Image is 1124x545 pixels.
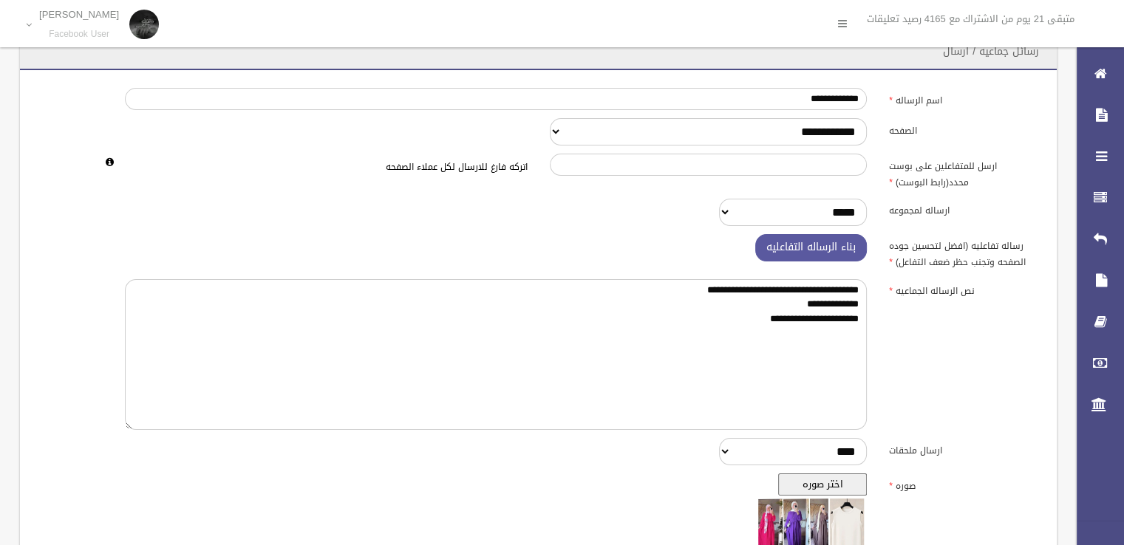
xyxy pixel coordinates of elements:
h6: اتركه فارغ للارسال لكل عملاء الصفحه [125,162,528,172]
button: بناء الرساله التفاعليه [755,234,867,261]
label: الصفحه [878,118,1048,139]
label: رساله تفاعليه (افضل لتحسين جوده الصفحه وتجنب حظر ضعف التفاعل) [878,234,1048,271]
label: صوره [878,473,1048,494]
p: [PERSON_NAME] [39,9,119,20]
label: ارسل للمتفاعلين على بوست محدد(رابط البوست) [878,154,1048,191]
label: نص الرساله الجماعيه [878,279,1048,300]
label: ارسال ملحقات [878,438,1048,459]
label: اسم الرساله [878,88,1048,109]
button: اختر صوره [778,473,867,496]
small: Facebook User [39,29,119,40]
label: ارساله لمجموعه [878,199,1048,219]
